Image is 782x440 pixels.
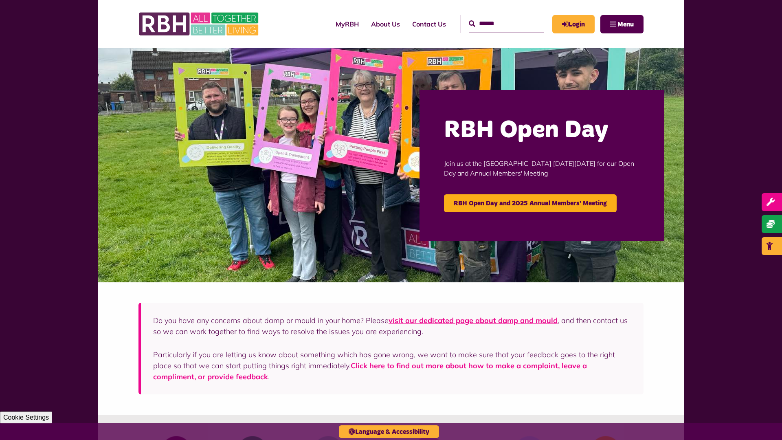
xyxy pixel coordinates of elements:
[444,114,639,146] h2: RBH Open Day
[339,425,439,438] button: Language & Accessibility
[153,361,587,381] a: Click here to find out more about how to make a complaint, leave a compliment, or provide feedback
[600,15,644,33] button: Navigation
[406,13,452,35] a: Contact Us
[444,146,639,190] p: Join us at the [GEOGRAPHIC_DATA] [DATE][DATE] for our Open Day and Annual Members' Meeting
[745,403,782,440] iframe: Netcall Web Assistant for live chat
[552,15,595,33] a: MyRBH
[98,48,684,282] img: Image (22)
[138,8,261,40] img: RBH
[444,194,617,212] a: RBH Open Day and 2025 Annual Members' Meeting
[329,13,365,35] a: MyRBH
[153,315,631,337] p: Do you have any concerns about damp or mould in your home? Please , and then contact us so we can...
[617,21,634,28] span: Menu
[153,349,631,382] p: Particularly if you are letting us know about something which has gone wrong, we want to make sur...
[365,13,406,35] a: About Us
[389,316,558,325] a: visit our dedicated page about damp and mould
